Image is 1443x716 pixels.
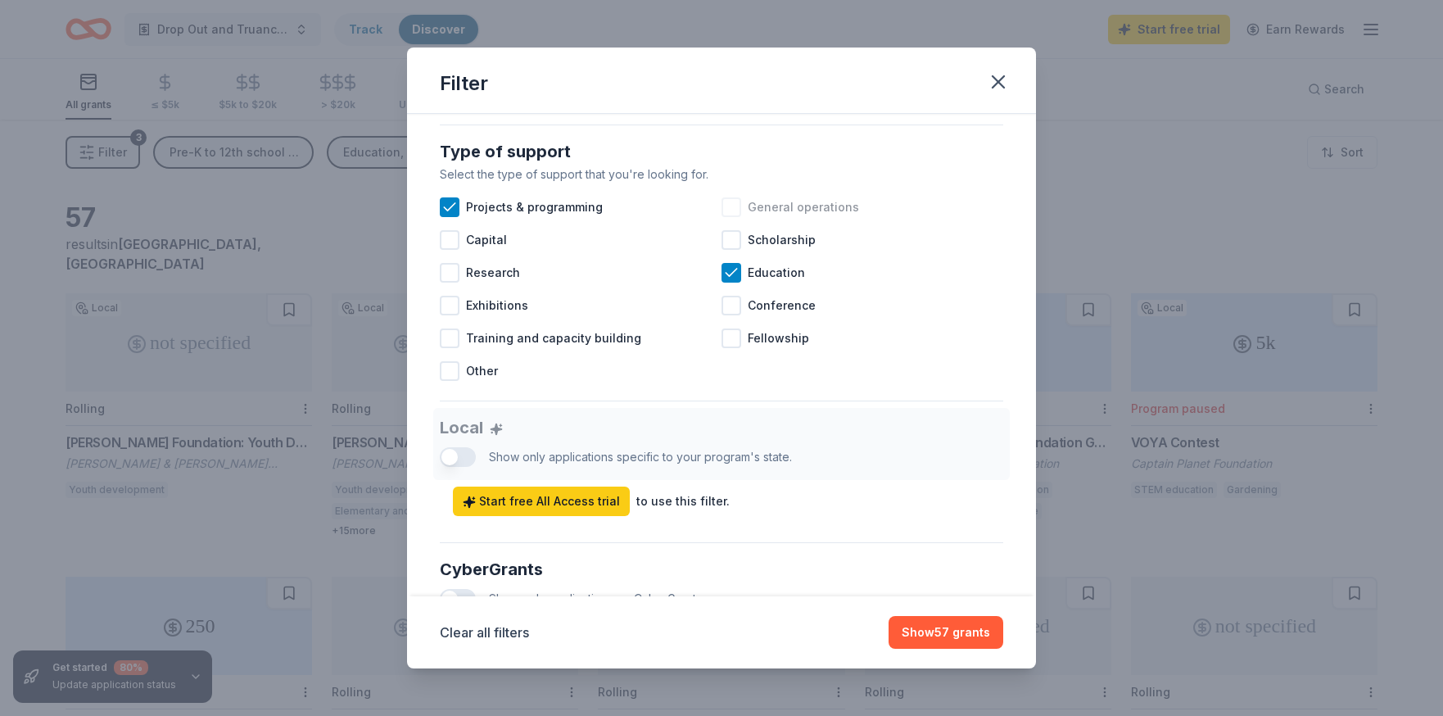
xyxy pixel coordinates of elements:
[466,197,603,217] span: Projects & programming
[440,165,1003,184] div: Select the type of support that you're looking for.
[489,591,704,605] span: Show only applications on CyberGrants.
[748,263,805,283] span: Education
[463,492,620,511] span: Start free All Access trial
[748,329,809,348] span: Fellowship
[466,361,498,381] span: Other
[440,623,529,642] button: Clear all filters
[636,492,730,511] div: to use this filter.
[466,296,528,315] span: Exhibitions
[440,556,1003,582] div: CyberGrants
[440,138,1003,165] div: Type of support
[466,329,641,348] span: Training and capacity building
[466,263,520,283] span: Research
[440,70,488,97] div: Filter
[748,296,816,315] span: Conference
[748,230,816,250] span: Scholarship
[466,230,507,250] span: Capital
[889,616,1003,649] button: Show57 grants
[453,487,630,516] a: Start free All Access trial
[748,197,859,217] span: General operations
